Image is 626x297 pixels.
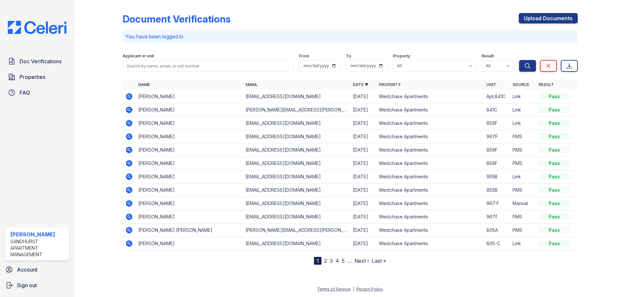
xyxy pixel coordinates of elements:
[539,107,570,113] div: Pass
[539,133,570,140] div: Pass
[539,200,570,207] div: Pass
[376,157,484,170] td: Westchase Apartments
[136,90,243,103] td: [PERSON_NAME]
[136,184,243,197] td: [PERSON_NAME]
[539,240,570,247] div: Pass
[353,82,368,87] a: Date ▼
[136,210,243,224] td: [PERSON_NAME]
[10,230,67,238] div: [PERSON_NAME]
[486,82,496,87] a: Unit
[342,258,345,264] a: 5
[484,143,510,157] td: 859F
[136,117,243,130] td: [PERSON_NAME]
[243,197,350,210] td: [EMAIL_ADDRESS][DOMAIN_NAME]
[484,197,510,210] td: 967 F
[484,90,510,103] td: Apt.841C
[376,90,484,103] td: Westchase Apartments
[510,117,536,130] td: Link
[136,103,243,117] td: [PERSON_NAME]
[510,170,536,184] td: Link
[519,13,578,23] a: Upload Documents
[510,103,536,117] td: Link
[243,130,350,143] td: [EMAIL_ADDRESS][DOMAIN_NAME]
[539,160,570,167] div: Pass
[539,173,570,180] div: Pass
[136,170,243,184] td: [PERSON_NAME]
[5,86,69,99] a: FAQ
[510,184,536,197] td: PMS
[393,53,410,59] label: Property
[376,117,484,130] td: Westchase Apartments
[376,103,484,117] td: Westchase Apartments
[513,82,529,87] a: Source
[484,184,510,197] td: 955B
[20,73,45,81] span: Properties
[350,197,376,210] td: [DATE]
[484,210,510,224] td: 967f
[3,279,72,292] button: Sign out
[376,237,484,250] td: Westchase Apartments
[350,103,376,117] td: [DATE]
[353,287,354,291] div: |
[138,82,150,87] a: Name
[510,197,536,210] td: Manual
[17,281,37,289] span: Sign out
[350,157,376,170] td: [DATE]
[376,197,484,210] td: Westchase Apartments
[350,143,376,157] td: [DATE]
[376,130,484,143] td: Westchase Apartments
[372,258,386,264] a: Last »
[243,170,350,184] td: [EMAIL_ADDRESS][DOMAIN_NAME]
[243,117,350,130] td: [EMAIL_ADDRESS][DOMAIN_NAME]
[376,143,484,157] td: Westchase Apartments
[350,237,376,250] td: [DATE]
[539,214,570,220] div: Pass
[356,287,383,291] a: Privacy Policy
[510,130,536,143] td: PMS
[10,238,67,258] div: Sandhurst Apartment Management
[136,224,243,237] td: [PERSON_NAME] [PERSON_NAME]
[350,170,376,184] td: [DATE]
[17,266,37,274] span: Account
[484,224,510,237] td: 805A
[354,258,369,264] a: Next ›
[510,90,536,103] td: Link
[484,130,510,143] td: 967F
[243,103,350,117] td: [PERSON_NAME][EMAIL_ADDRESS][PERSON_NAME][DOMAIN_NAME]
[136,157,243,170] td: [PERSON_NAME]
[246,82,258,87] a: Email
[243,184,350,197] td: [EMAIL_ADDRESS][DOMAIN_NAME]
[539,82,554,87] a: Result
[335,258,339,264] a: 4
[484,117,510,130] td: 859F
[510,237,536,250] td: Link
[330,258,333,264] a: 3
[539,120,570,126] div: Pass
[510,210,536,224] td: PMS
[347,257,352,265] span: …
[317,287,350,291] a: Terms of Service
[243,90,350,103] td: [EMAIL_ADDRESS][DOMAIN_NAME]
[243,237,350,250] td: [EMAIL_ADDRESS][DOMAIN_NAME]
[314,257,321,265] div: 1
[539,227,570,233] div: Pass
[5,70,69,83] a: Properties
[510,157,536,170] td: PMS
[243,157,350,170] td: [EMAIL_ADDRESS][DOMAIN_NAME]
[20,57,62,65] span: Doc Verifications
[539,187,570,193] div: Pass
[484,103,510,117] td: 841C
[510,143,536,157] td: PMS
[123,60,294,72] input: Search by name, email, or unit number
[136,130,243,143] td: [PERSON_NAME]
[136,197,243,210] td: [PERSON_NAME]
[484,170,510,184] td: 955B
[125,33,575,40] p: You have been logged in
[136,237,243,250] td: [PERSON_NAME]
[350,184,376,197] td: [DATE]
[376,210,484,224] td: Westchase Apartments
[123,53,154,59] label: Applicant or unit
[482,53,494,59] label: Result
[243,210,350,224] td: [EMAIL_ADDRESS][DOMAIN_NAME]
[376,184,484,197] td: Westchase Apartments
